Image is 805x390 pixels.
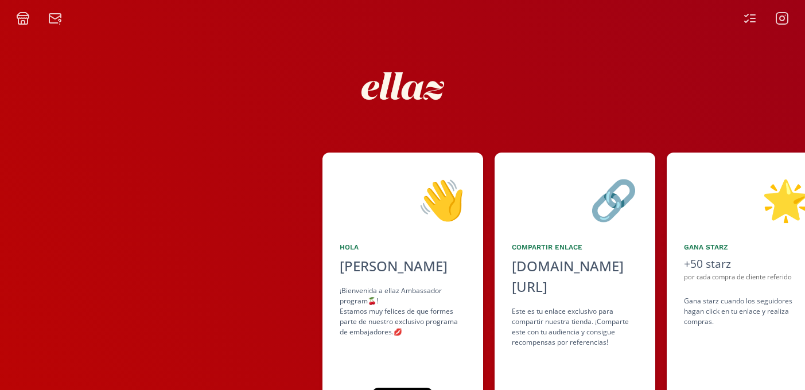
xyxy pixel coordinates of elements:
div: [PERSON_NAME] [340,256,466,276]
div: Hola [340,242,466,252]
div: Este es tu enlace exclusivo para compartir nuestra tienda. ¡Comparte este con tu audiencia y cons... [512,306,638,348]
div: ¡Bienvenida a ellaz Ambassador program🍒! Estamos muy felices de que formes parte de nuestro exclu... [340,286,466,337]
div: Compartir Enlace [512,242,638,252]
img: nKmKAABZpYV7 [351,34,454,138]
div: 🔗 [512,170,638,228]
div: [DOMAIN_NAME][URL] [512,256,638,297]
div: 👋 [340,170,466,228]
